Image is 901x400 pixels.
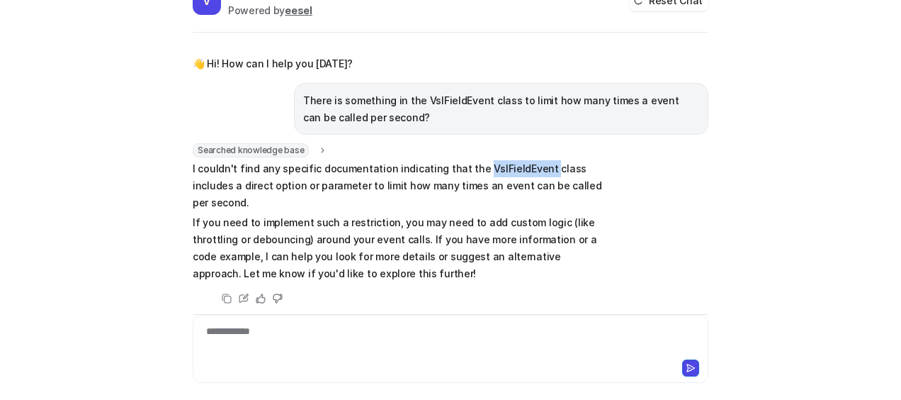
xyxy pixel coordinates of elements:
[303,92,699,126] p: There is something in the VslFieldEvent class to limit how many times a event can be called per s...
[193,214,607,282] p: If you need to implement such a restriction, you may need to add custom logic (like throttling or...
[193,143,309,157] span: Searched knowledge base
[193,55,353,72] p: 👋 Hi! How can I help you [DATE]?
[193,160,607,211] p: I couldn't find any specific documentation indicating that the VslFieldEvent class includes a dir...
[228,3,333,18] div: Powered by
[285,4,312,16] b: eesel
